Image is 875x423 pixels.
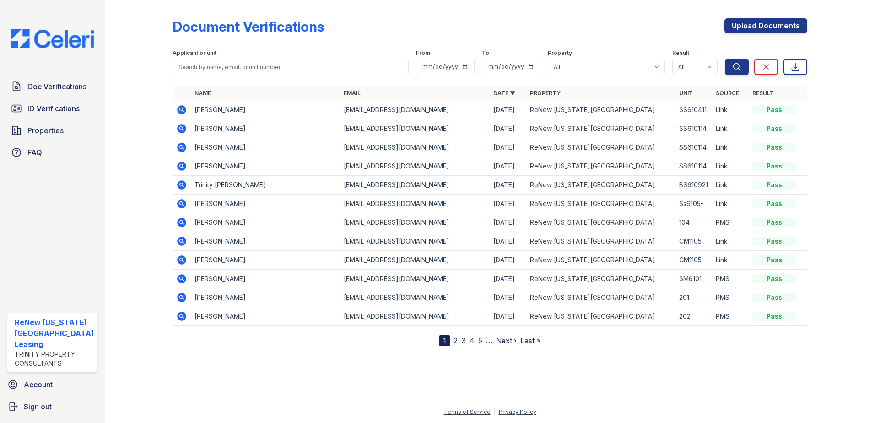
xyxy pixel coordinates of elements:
[526,251,676,270] td: ReNew [US_STATE][GEOGRAPHIC_DATA]
[712,176,749,195] td: Link
[486,335,492,346] span: …
[191,232,340,251] td: [PERSON_NAME]
[548,49,572,57] label: Property
[490,307,526,326] td: [DATE]
[526,119,676,138] td: ReNew [US_STATE][GEOGRAPHIC_DATA]
[675,307,712,326] td: 202
[496,336,517,345] a: Next ›
[752,180,796,190] div: Pass
[173,49,216,57] label: Applicant or unit
[712,251,749,270] td: Link
[340,157,490,176] td: [EMAIL_ADDRESS][DOMAIN_NAME]
[675,270,712,288] td: SM610122
[191,119,340,138] td: [PERSON_NAME]
[173,18,324,35] div: Document Verifications
[340,119,490,138] td: [EMAIL_ADDRESS][DOMAIN_NAME]
[526,138,676,157] td: ReNew [US_STATE][GEOGRAPHIC_DATA]
[716,90,739,97] a: Source
[7,143,97,162] a: FAQ
[454,336,458,345] a: 2
[490,213,526,232] td: [DATE]
[15,317,94,350] div: ReNew [US_STATE][GEOGRAPHIC_DATA] Leasing
[526,101,676,119] td: ReNew [US_STATE][GEOGRAPHIC_DATA]
[15,350,94,368] div: Trinity Property Consultants
[712,213,749,232] td: PMS
[712,138,749,157] td: Link
[4,29,101,48] img: CE_Logo_Blue-a8612792a0a2168367f1c8372b55b34899dd931a85d93a1a3d3e32e68fde9ad4.png
[191,195,340,213] td: [PERSON_NAME]
[340,138,490,157] td: [EMAIL_ADDRESS][DOMAIN_NAME]
[490,138,526,157] td: [DATE]
[490,232,526,251] td: [DATE]
[493,90,515,97] a: Date ▼
[675,157,712,176] td: SS610114
[191,213,340,232] td: [PERSON_NAME]
[340,307,490,326] td: [EMAIL_ADDRESS][DOMAIN_NAME]
[4,375,101,394] a: Account
[340,176,490,195] td: [EMAIL_ADDRESS][DOMAIN_NAME]
[340,288,490,307] td: [EMAIL_ADDRESS][DOMAIN_NAME]
[675,288,712,307] td: 201
[490,101,526,119] td: [DATE]
[478,336,482,345] a: 5
[712,157,749,176] td: Link
[752,255,796,265] div: Pass
[526,157,676,176] td: ReNew [US_STATE][GEOGRAPHIC_DATA]
[675,119,712,138] td: SS610114
[444,408,491,415] a: Terms of Service
[191,157,340,176] td: [PERSON_NAME]
[173,59,409,75] input: Search by name, email, or unit number
[675,195,712,213] td: Ss6105-102
[191,288,340,307] td: [PERSON_NAME]
[712,195,749,213] td: Link
[24,379,53,390] span: Account
[526,288,676,307] td: ReNew [US_STATE][GEOGRAPHIC_DATA]
[490,288,526,307] td: [DATE]
[27,147,42,158] span: FAQ
[679,90,693,97] a: Unit
[191,101,340,119] td: [PERSON_NAME]
[7,121,97,140] a: Properties
[675,176,712,195] td: BS610921
[752,237,796,246] div: Pass
[490,195,526,213] td: [DATE]
[526,195,676,213] td: ReNew [US_STATE][GEOGRAPHIC_DATA]
[482,49,489,57] label: To
[4,397,101,416] a: Sign out
[490,251,526,270] td: [DATE]
[191,251,340,270] td: [PERSON_NAME]
[752,199,796,208] div: Pass
[712,307,749,326] td: PMS
[499,408,536,415] a: Privacy Policy
[752,293,796,302] div: Pass
[752,312,796,321] div: Pass
[470,336,475,345] a: 4
[416,49,430,57] label: From
[191,307,340,326] td: [PERSON_NAME]
[752,105,796,114] div: Pass
[752,218,796,227] div: Pass
[712,232,749,251] td: Link
[490,270,526,288] td: [DATE]
[27,81,86,92] span: Doc Verifications
[27,125,64,136] span: Properties
[191,176,340,195] td: Trinity [PERSON_NAME]
[752,90,774,97] a: Result
[675,232,712,251] td: CM1105 apt202
[340,195,490,213] td: [EMAIL_ADDRESS][DOMAIN_NAME]
[526,307,676,326] td: ReNew [US_STATE][GEOGRAPHIC_DATA]
[27,103,80,114] span: ID Verifications
[340,270,490,288] td: [EMAIL_ADDRESS][DOMAIN_NAME]
[7,77,97,96] a: Doc Verifications
[712,119,749,138] td: Link
[340,213,490,232] td: [EMAIL_ADDRESS][DOMAIN_NAME]
[672,49,689,57] label: Result
[490,176,526,195] td: [DATE]
[526,270,676,288] td: ReNew [US_STATE][GEOGRAPHIC_DATA]
[712,101,749,119] td: Link
[712,270,749,288] td: PMS
[7,99,97,118] a: ID Verifications
[439,335,450,346] div: 1
[520,336,540,345] a: Last »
